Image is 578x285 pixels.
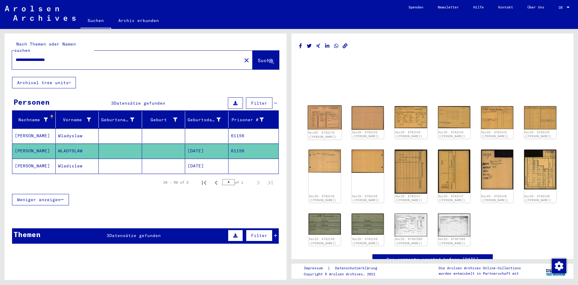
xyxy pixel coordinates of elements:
a: DocID: 6762146 ([PERSON_NAME]) [352,195,379,202]
img: 001.jpg [309,150,341,173]
button: Next page [252,176,264,188]
mat-header-cell: Prisoner # [228,111,279,128]
span: DE [559,5,565,10]
div: Vorname [58,115,99,125]
span: Weniger anzeigen [17,197,61,202]
button: Share on WhatsApp [333,42,340,50]
button: Share on Xing [315,42,322,50]
a: DocID: 6762148 ([PERSON_NAME]) [524,195,552,202]
div: Geburtsname [101,117,134,123]
a: DocID: 6762149 ([PERSON_NAME]) [352,237,379,245]
div: Vorname [58,117,91,123]
p: wurden entwickelt in Partnerschaft mit [439,271,521,276]
a: DocID: 6762148 ([PERSON_NAME]) [481,195,508,202]
button: First page [198,176,210,188]
mat-cell: [PERSON_NAME] [12,159,56,173]
img: 002.jpg [352,150,384,173]
mat-header-cell: Geburtsname [99,111,142,128]
img: 001.jpg [395,150,427,194]
button: Last page [264,176,276,188]
div: Geburtsname [101,115,142,125]
a: Archiv erkunden [111,13,166,28]
img: 001.jpg [481,150,513,189]
span: Filter [251,233,267,238]
a: See comments created before [DATE] [387,256,479,263]
span: Datensätze gefunden [114,100,165,106]
mat-label: Nach Themen oder Namen suchen [14,41,76,53]
a: Suchen [80,13,111,29]
mat-cell: Wladislaw [56,159,99,173]
a: DocID: 6762147 ([PERSON_NAME]) [395,195,422,202]
div: Personen [14,97,50,107]
p: Die Arolsen Archives Online-Collections [439,265,521,271]
mat-cell: [PERSON_NAME] [12,144,56,158]
mat-cell: 61156 [228,144,279,158]
img: 002.jpg [438,150,470,193]
a: DocID: 6762143 ([PERSON_NAME]) [308,131,337,139]
span: 3 [107,233,109,238]
div: | [304,265,384,271]
img: 002.jpg [438,214,470,236]
img: 002.jpg [352,106,384,130]
img: 002.jpg [524,150,556,189]
img: Arolsen_neg.svg [5,6,76,21]
button: Share on LinkedIn [324,42,331,50]
div: Prisoner # [231,115,272,125]
a: DocID: 6762149 ([PERSON_NAME]) [309,237,336,245]
a: Datenschutzerklärung [330,265,384,271]
img: 002.jpg [524,106,556,129]
a: DocID: 6762145 ([PERSON_NAME]) [481,131,508,138]
a: DocID: 6762145 ([PERSON_NAME]) [524,131,552,138]
img: 001.jpg [481,106,513,129]
p: Copyright © Arolsen Archives, 2021 [304,271,384,277]
div: of 1 [222,179,252,185]
span: Datensätze gefunden [109,233,161,238]
div: Geburt‏ [144,117,178,123]
button: Weniger anzeigen [12,194,69,205]
img: 002.jpg [438,106,470,128]
button: Clear [241,54,253,66]
mat-cell: WLADYSLAW [56,144,99,158]
div: Nachname [15,115,55,125]
div: Geburtsdatum [188,115,228,125]
mat-icon: close [243,57,250,64]
span: Filter [251,100,267,106]
a: DocID: 6762146 ([PERSON_NAME]) [309,195,336,202]
button: Previous page [210,176,222,188]
img: 001.jpg [395,106,427,128]
img: 001.jpg [309,214,341,234]
button: Share on Twitter [306,42,312,50]
mat-cell: [DATE] [185,159,228,173]
mat-cell: 61156 [228,128,279,143]
span: Suche [258,57,273,63]
img: 002.jpg [352,214,384,235]
a: DocID: 6762144 ([PERSON_NAME]) [395,131,422,138]
div: Prisoner # [231,117,264,123]
mat-cell: Wladyslaw [56,128,99,143]
a: DocID: 87387205 ([PERSON_NAME]) [395,237,422,245]
mat-cell: [PERSON_NAME] [12,128,56,143]
mat-header-cell: Nachname [12,111,56,128]
a: Impressum [304,265,328,271]
img: 001.jpg [308,106,342,130]
img: 001.jpg [395,214,427,236]
div: 26 – 50 of 3 [163,180,188,185]
a: DocID: 6762144 ([PERSON_NAME]) [438,131,465,138]
button: Copy link [342,42,348,50]
div: Nachname [15,117,48,123]
div: Geburtsdatum [188,117,221,123]
button: Filter [246,230,272,241]
mat-header-cell: Vorname [56,111,99,128]
button: Filter [246,97,272,109]
span: 3 [111,100,114,106]
a: DocID: 87387205 ([PERSON_NAME]) [438,237,465,245]
button: Suche [253,51,279,69]
div: Geburt‏ [144,115,185,125]
mat-cell: [DATE] [185,144,228,158]
img: Zustimmung ändern [552,259,566,273]
mat-header-cell: Geburt‏ [142,111,185,128]
a: DocID: 6762143 ([PERSON_NAME]) [352,131,379,138]
mat-header-cell: Geburtsdatum [185,111,228,128]
button: Share on Facebook [297,42,304,50]
button: Archival tree units [12,77,76,88]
